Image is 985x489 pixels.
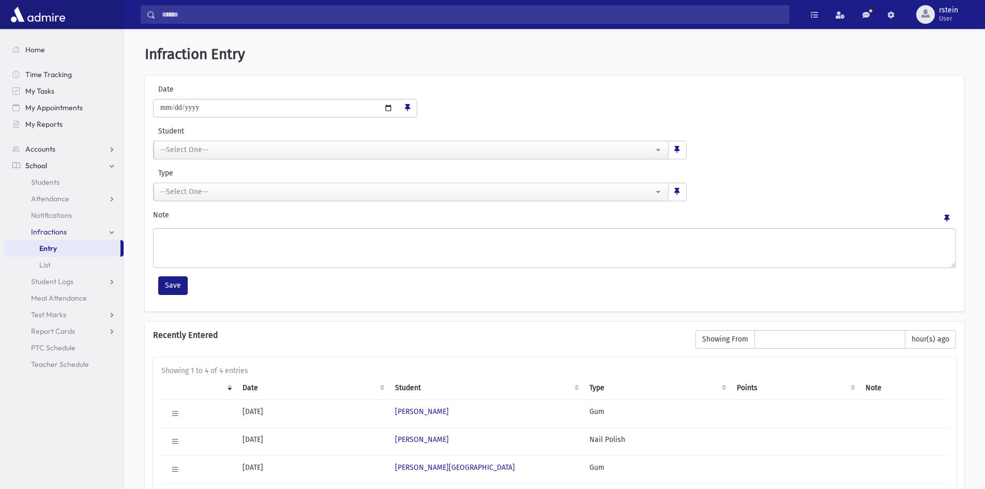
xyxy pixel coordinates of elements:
a: [PERSON_NAME][GEOGRAPHIC_DATA] [395,463,515,472]
a: [PERSON_NAME] [395,435,449,444]
button: Save [158,276,188,295]
span: Students [31,177,59,187]
a: Entry [4,240,120,257]
span: Infraction Entry [145,46,245,63]
div: Showing 1 to 4 of 4 entries [161,365,948,376]
a: My Appointments [4,99,124,116]
img: AdmirePro [8,4,68,25]
a: My Tasks [4,83,124,99]
span: rstein [939,6,958,14]
a: School [4,157,124,174]
span: My Tasks [25,86,54,96]
span: Student Logs [31,277,73,286]
span: Notifications [31,211,72,220]
span: Report Cards [31,327,75,336]
th: Type: activate to sort column ascending [583,376,731,400]
a: Teacher Schedule [4,356,124,373]
span: Accounts [25,144,55,154]
a: Test Marks [4,306,124,323]
td: [DATE] [236,455,389,483]
label: Note [153,210,169,224]
a: Student Logs [4,273,124,290]
span: Home [25,45,45,54]
span: List [39,260,51,270]
td: Nail Polish [583,427,731,455]
div: --Select One-- [160,186,654,197]
span: Meal Attendance [31,293,87,303]
a: Time Tracking [4,66,124,83]
th: Points: activate to sort column ascending [731,376,859,400]
a: Report Cards [4,323,124,339]
th: Note [859,376,948,400]
td: Gum [583,399,731,427]
span: Time Tracking [25,70,72,79]
label: Type [153,168,420,179]
span: Teacher Schedule [31,360,89,369]
span: Entry [39,244,57,253]
span: Showing From [695,330,755,349]
span: Attendance [31,194,69,203]
span: My Appointments [25,103,83,112]
a: [PERSON_NAME] [395,407,449,416]
span: School [25,161,47,170]
span: PTC Schedule [31,343,75,352]
a: Meal Attendance [4,290,124,306]
a: PTC Schedule [4,339,124,356]
td: [DATE] [236,427,389,455]
label: Student [153,126,509,137]
a: Students [4,174,124,190]
a: Attendance [4,190,124,207]
button: --Select One-- [154,141,669,159]
input: Search [156,5,789,24]
a: Accounts [4,141,124,157]
td: [DATE] [236,399,389,427]
div: --Select One-- [160,144,654,155]
th: Student: activate to sort column ascending [389,376,583,400]
span: My Reports [25,120,63,129]
a: List [4,257,124,273]
a: Home [4,41,124,58]
h6: Recently Entered [153,330,685,340]
label: Date [153,84,241,95]
a: Infractions [4,224,124,240]
th: Date: activate to sort column ascending [236,376,389,400]
span: Test Marks [31,310,66,319]
td: Gum [583,455,731,483]
span: User [939,14,958,23]
button: --Select One-- [154,183,669,201]
span: Infractions [31,227,67,236]
a: My Reports [4,116,124,132]
span: hour(s) ago [905,330,956,349]
a: Notifications [4,207,124,224]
